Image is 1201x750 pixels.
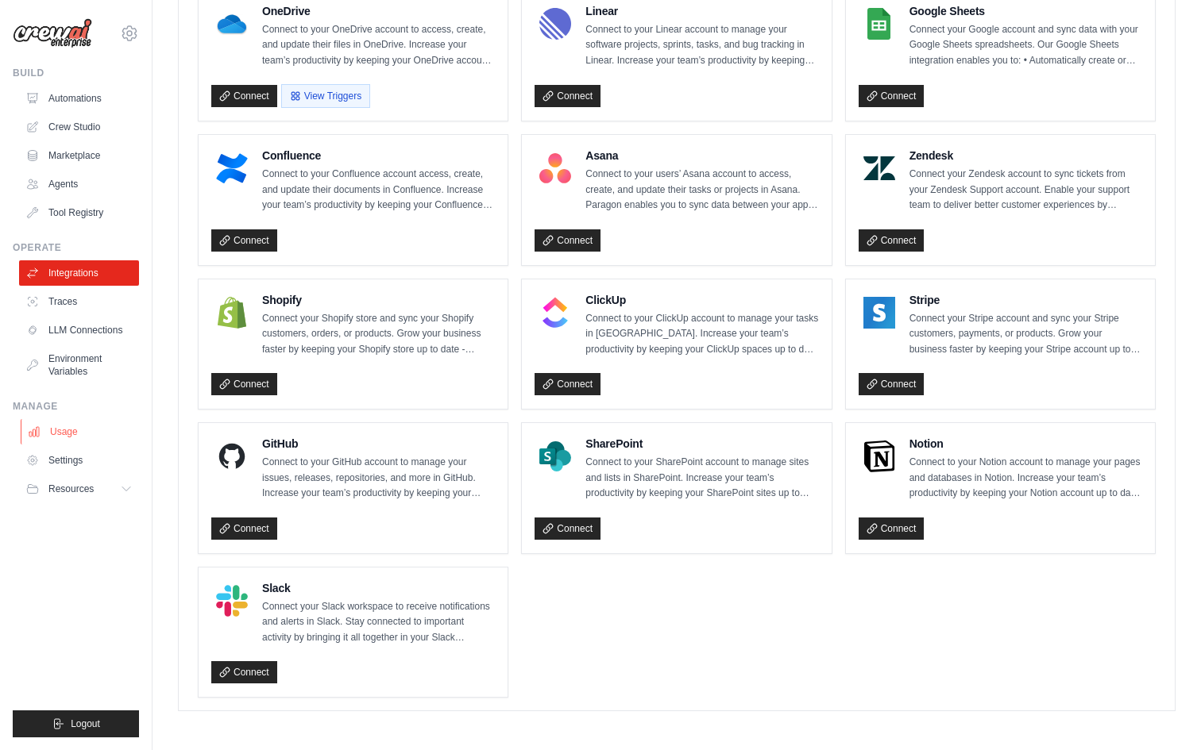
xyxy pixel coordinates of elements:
[13,18,92,48] img: Logo
[585,148,818,163] h4: Asana
[539,297,571,329] img: ClickUp Logo
[211,85,277,107] a: Connect
[539,440,571,472] img: SharePoint Logo
[585,22,818,69] p: Connect to your Linear account to manage your software projects, sprints, tasks, and bug tracking...
[48,483,94,495] span: Resources
[863,152,895,184] img: Zendesk Logo
[13,67,139,79] div: Build
[216,297,248,329] img: Shopify Logo
[13,400,139,413] div: Manage
[262,311,495,358] p: Connect your Shopify store and sync your Shopify customers, orders, or products. Grow your busine...
[585,167,818,213] p: Connect to your users’ Asana account to access, create, and update their tasks or projects in Asa...
[859,373,925,395] a: Connect
[71,717,100,730] span: Logout
[19,476,139,502] button: Resources
[262,580,495,596] h4: Slack
[535,373,600,395] a: Connect
[262,22,495,69] p: Connect to your OneDrive account to access, create, and update their files in OneDrive. Increase ...
[909,292,1142,308] h4: Stripe
[585,292,818,308] h4: ClickUp
[539,8,571,40] img: Linear Logo
[21,419,141,444] a: Usage
[19,114,139,140] a: Crew Studio
[909,167,1142,213] p: Connect your Zendesk account to sync tickets from your Zendesk Support account. Enable your suppo...
[585,455,818,502] p: Connect to your SharePoint account to manage sites and lists in SharePoint. Increase your team’s ...
[211,229,277,252] a: Connect
[19,346,139,384] a: Environment Variables
[535,229,600,252] a: Connect
[262,455,495,502] p: Connect to your GitHub account to manage your issues, releases, repositories, and more in GitHub....
[262,599,495,646] p: Connect your Slack workspace to receive notifications and alerts in Slack. Stay connected to impo...
[19,171,139,197] a: Agents
[535,85,600,107] a: Connect
[262,436,495,452] h4: GitHub
[585,3,818,19] h4: Linear
[19,143,139,168] a: Marketplace
[909,311,1142,358] p: Connect your Stripe account and sync your Stripe customers, payments, or products. Grow your busi...
[13,241,139,254] div: Operate
[19,86,139,111] a: Automations
[19,289,139,314] a: Traces
[909,455,1142,502] p: Connect to your Notion account to manage your pages and databases in Notion. Increase your team’s...
[262,292,495,308] h4: Shopify
[19,200,139,225] a: Tool Registry
[211,517,277,540] a: Connect
[19,448,139,473] a: Settings
[211,661,277,683] a: Connect
[281,84,370,108] button: View Triggers
[909,436,1142,452] h4: Notion
[211,373,277,395] a: Connect
[262,167,495,213] p: Connect to your Confluence account access, create, and update their documents in Confluence. Incr...
[13,710,139,737] button: Logout
[216,585,248,617] img: Slack Logo
[216,152,248,184] img: Confluence Logo
[539,152,571,184] img: Asana Logo
[863,440,895,472] img: Notion Logo
[19,317,139,343] a: LLM Connections
[262,3,495,19] h4: OneDrive
[863,297,895,329] img: Stripe Logo
[216,440,248,472] img: GitHub Logo
[863,8,895,40] img: Google Sheets Logo
[859,517,925,540] a: Connect
[859,229,925,252] a: Connect
[262,148,495,163] h4: Confluence
[585,436,818,452] h4: SharePoint
[585,311,818,358] p: Connect to your ClickUp account to manage your tasks in [GEOGRAPHIC_DATA]. Increase your team’s p...
[19,260,139,286] a: Integrations
[909,3,1142,19] h4: Google Sheets
[909,22,1142,69] p: Connect your Google account and sync data with your Google Sheets spreadsheets. Our Google Sheets...
[535,517,600,540] a: Connect
[859,85,925,107] a: Connect
[216,8,248,40] img: OneDrive Logo
[909,148,1142,163] h4: Zendesk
